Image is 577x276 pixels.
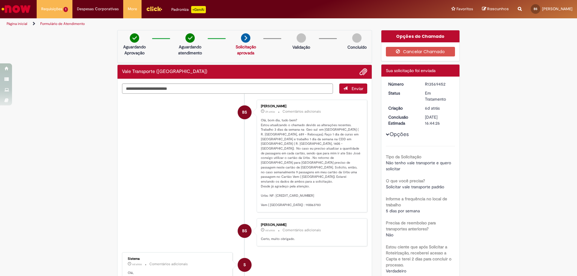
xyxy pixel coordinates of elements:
[191,6,206,13] p: +GenAi
[242,224,247,238] span: BS
[132,262,142,266] time: 26/09/2025 09:44:26
[41,6,62,12] span: Requisições
[149,262,188,267] small: Comentários adicionais
[265,229,275,232] time: 26/09/2025 09:53:15
[77,6,119,12] span: Despesas Corporativas
[384,114,421,126] dt: Conclusão Estimada
[352,86,363,91] span: Enviar
[265,110,275,114] span: 2h atrás
[282,228,321,233] small: Comentários adicionais
[122,69,207,74] h2: Vale Transporte (VT) Histórico de tíquete
[425,114,453,126] div: [DATE] 16:44:26
[386,268,406,274] span: Verdadeiro
[128,271,228,275] p: Olá,
[386,178,425,183] b: O que você precisa?
[384,90,421,96] dt: Status
[236,44,256,56] a: Solicitação aprovada
[425,81,453,87] div: R13569452
[386,68,435,73] span: Sua solicitação foi enviada
[542,6,572,11] span: [PERSON_NAME]
[185,33,195,43] img: check-circle-green.png
[5,18,380,29] ul: Trilhas de página
[386,184,444,190] span: Solicitar vale transporte padrão
[359,68,367,76] button: Adicionar anexos
[265,110,275,114] time: 01/10/2025 08:44:00
[1,3,32,15] img: ServiceNow
[265,229,275,232] span: 6d atrás
[238,258,252,272] div: System
[128,6,137,12] span: More
[352,33,362,43] img: img-circle-grey.png
[425,105,453,111] div: 26/09/2025 09:44:22
[122,83,333,94] textarea: Digite sua mensagem aqui...
[297,33,306,43] img: img-circle-grey.png
[282,109,321,114] small: Comentários adicionais
[384,81,421,87] dt: Número
[386,154,421,159] b: Tipo da Solicitação
[261,237,361,241] p: Certo, muito obrigado.
[238,105,252,119] div: Bruno Henrique Da Silva
[425,105,440,111] time: 26/09/2025 09:44:22
[487,6,509,12] span: Rascunhos
[261,105,361,108] div: [PERSON_NAME]
[386,208,420,214] span: 5 dias por semana
[7,21,27,26] a: Página inicial
[146,4,162,13] img: click_logo_yellow_360x200.png
[482,6,509,12] a: Rascunhos
[40,21,85,26] a: Formulário de Atendimento
[120,44,149,56] p: Aguardando Aprovação
[241,33,250,43] img: arrow-next.png
[243,258,246,272] span: S
[171,6,206,13] div: Padroniza
[381,30,460,42] div: Opções do Chamado
[386,160,452,171] span: Não tenho vale transporte e quero solicitar
[63,7,68,12] span: 1
[456,6,473,12] span: Favoritos
[534,7,537,11] span: BS
[425,90,453,102] div: Em Tratamento
[386,220,436,232] b: Precisa de reembolso para transportes anteriores?
[238,224,252,238] div: Bruno Henrique Da Silva
[386,232,393,238] span: Não
[339,83,367,94] button: Enviar
[130,33,139,43] img: check-circle-green.png
[176,44,205,56] p: Aguardando atendimento
[261,223,361,227] div: [PERSON_NAME]
[386,47,455,56] button: Cancelar Chamado
[292,44,310,50] p: Validação
[384,105,421,111] dt: Criação
[425,105,440,111] span: 6d atrás
[261,118,361,208] p: Olá, bom dia, tudo bem? Estou atualizando o chamado devido as alterações recentes. Trabalho 3 dia...
[132,262,142,266] span: 6d atrás
[386,196,447,208] b: Informe a frequência no local de trabalho
[386,244,451,268] b: Estou ciente que após Solicitar a Roteirização, receberei acesso a Capta e terei 2 dias para conc...
[242,105,247,120] span: BS
[128,257,228,261] div: Sistema
[347,44,367,50] p: Concluído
